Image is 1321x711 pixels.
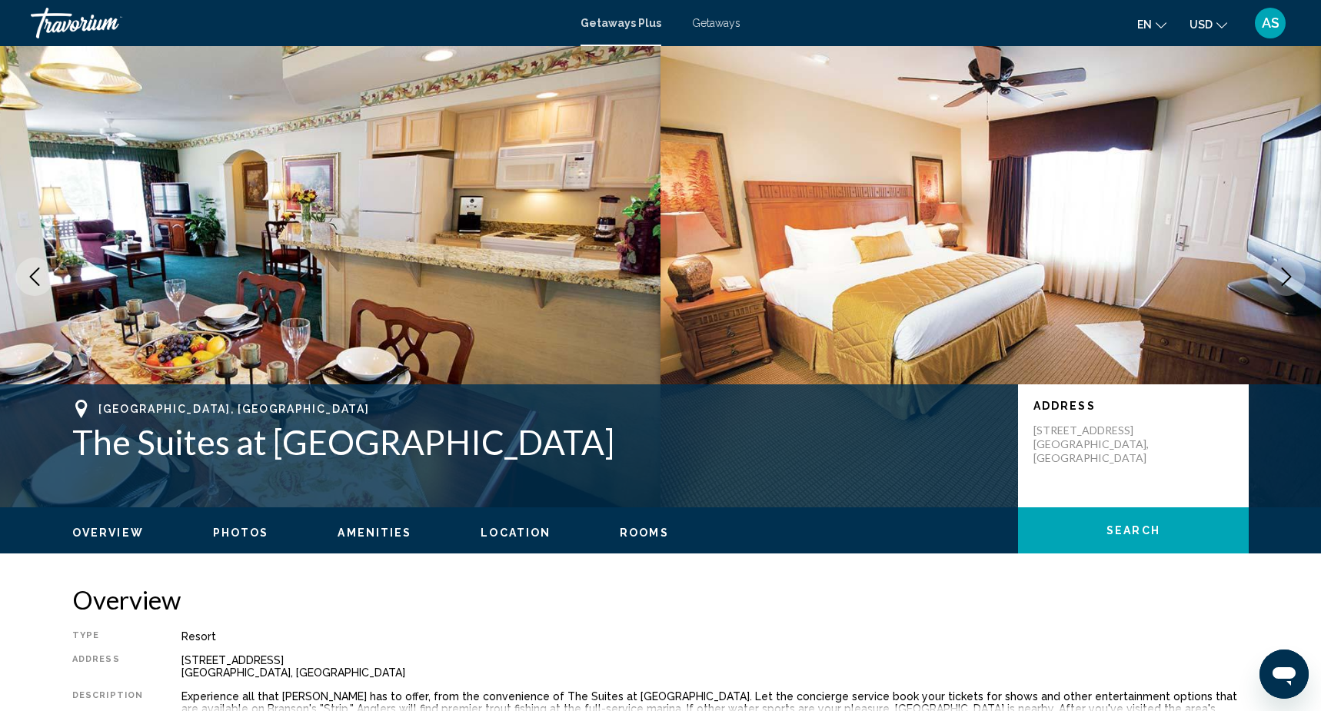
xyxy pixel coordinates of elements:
div: [STREET_ADDRESS] [GEOGRAPHIC_DATA], [GEOGRAPHIC_DATA] [181,654,1249,679]
p: [STREET_ADDRESS] [GEOGRAPHIC_DATA], [GEOGRAPHIC_DATA] [1033,424,1156,465]
div: Type [72,630,143,643]
div: Address [72,654,143,679]
h1: The Suites at [GEOGRAPHIC_DATA] [72,422,1003,462]
button: Previous image [15,257,54,296]
h2: Overview [72,584,1249,615]
button: Location [481,526,551,540]
span: [GEOGRAPHIC_DATA], [GEOGRAPHIC_DATA] [98,403,369,415]
span: Overview [72,527,144,539]
a: Travorium [31,8,565,38]
button: Overview [72,526,144,540]
span: Search [1106,525,1160,537]
button: Amenities [338,526,411,540]
iframe: Button to launch messaging window [1259,650,1309,699]
button: Change language [1137,13,1166,35]
button: Next image [1267,257,1306,296]
span: en [1137,18,1152,31]
span: Amenities [338,527,411,539]
div: Resort [181,630,1249,643]
span: Rooms [620,527,669,539]
p: Address [1033,400,1233,412]
span: USD [1190,18,1213,31]
a: Getaways [692,17,740,29]
span: Photos [213,527,269,539]
button: Rooms [620,526,669,540]
button: Search [1018,507,1249,553]
button: User Menu [1250,7,1290,39]
span: AS [1262,15,1279,31]
span: Location [481,527,551,539]
button: Photos [213,526,269,540]
a: Getaways Plus [581,17,661,29]
button: Change currency [1190,13,1227,35]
